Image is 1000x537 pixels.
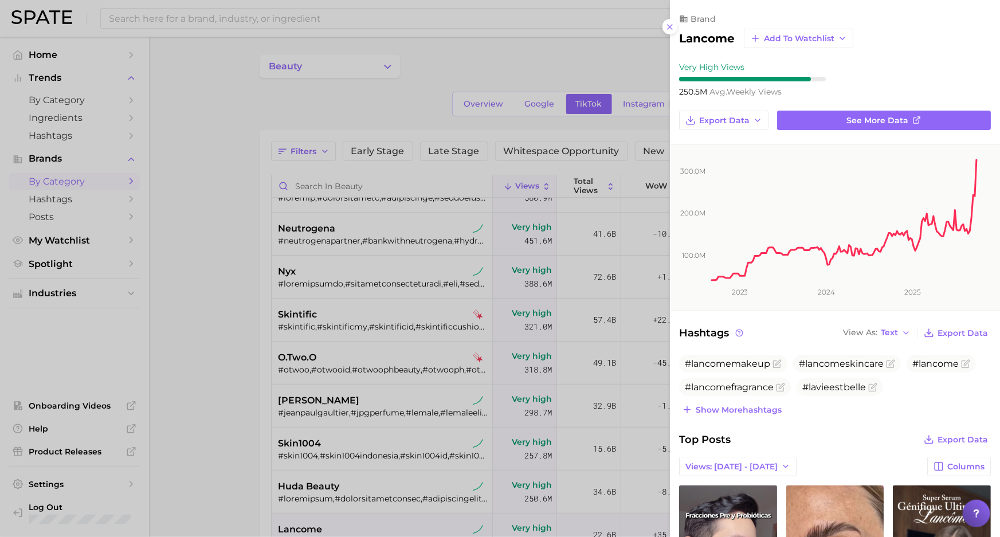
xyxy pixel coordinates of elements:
tspan: 2024 [818,288,835,296]
tspan: 300.0m [680,167,705,175]
span: Export Data [938,328,988,338]
button: Flag as miscategorized or irrelevant [961,359,970,369]
span: #lancomemakeup [685,358,770,369]
span: #lancomefragrance [685,382,774,393]
div: Very High Views [679,62,826,72]
span: brand [691,14,716,24]
tspan: 200.0m [680,209,705,218]
span: #lancome [912,358,959,369]
span: Add to Watchlist [764,34,834,44]
span: View As [843,330,877,336]
span: #lancomeskincare [799,358,884,369]
span: See more data [847,116,909,126]
button: Show morehashtags [679,402,785,418]
span: 250.5m [679,87,709,97]
button: Flag as miscategorized or irrelevant [886,359,895,369]
span: Export Data [938,435,988,445]
button: Export Data [679,111,768,130]
span: #lavieestbelle [802,382,866,393]
span: Show more hashtags [696,405,782,415]
button: Views: [DATE] - [DATE] [679,457,797,476]
span: Text [881,330,898,336]
tspan: 100.0m [682,251,705,260]
span: Export Data [699,116,750,126]
abbr: average [709,87,727,97]
button: Columns [927,457,991,476]
div: 9 / 10 [679,77,826,81]
button: Export Data [921,432,991,448]
button: Flag as miscategorized or irrelevant [868,383,877,392]
h2: lancome [679,32,735,45]
span: Hashtags [679,325,745,341]
button: Flag as miscategorized or irrelevant [772,359,782,369]
tspan: 2025 [904,288,921,296]
button: Export Data [921,325,991,341]
button: View AsText [840,326,913,340]
span: Columns [947,462,985,472]
button: Add to Watchlist [744,29,853,48]
tspan: 2023 [732,288,748,296]
a: See more data [777,111,991,130]
button: Flag as miscategorized or irrelevant [776,383,785,392]
span: weekly views [709,87,782,97]
span: Views: [DATE] - [DATE] [685,462,778,472]
span: Top Posts [679,432,731,448]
